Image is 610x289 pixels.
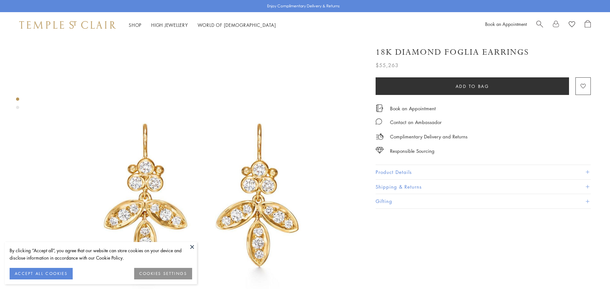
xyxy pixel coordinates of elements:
[376,77,569,95] button: Add to bag
[376,118,382,125] img: MessageIcon-01_2.svg
[10,268,73,279] button: ACCEPT ALL COOKIES
[16,96,19,114] div: Product gallery navigation
[390,118,442,126] div: Contact an Ambassador
[376,47,529,58] h1: 18K Diamond Foglia Earrings
[198,22,276,28] a: World of [DEMOGRAPHIC_DATA]World of [DEMOGRAPHIC_DATA]
[19,21,116,29] img: Temple St. Clair
[134,268,192,279] button: COOKIES SETTINGS
[376,194,591,208] button: Gifting
[376,61,399,69] span: $55,263
[376,133,384,141] img: icon_delivery.svg
[376,105,383,112] img: icon_appointment.svg
[390,133,468,141] p: Complimentary Delivery and Returns
[376,180,591,194] button: Shipping & Returns
[376,147,384,153] img: icon_sourcing.svg
[456,83,489,90] span: Add to bag
[485,21,527,27] a: Book an Appointment
[10,247,192,262] div: By clicking “Accept all”, you agree that our website can store cookies on your device and disclos...
[129,21,276,29] nav: Main navigation
[536,20,543,30] a: Search
[585,20,591,30] a: Open Shopping Bag
[390,147,435,155] div: Responsible Sourcing
[569,20,575,30] a: View Wishlist
[129,22,142,28] a: ShopShop
[376,165,591,179] button: Product Details
[267,3,340,9] p: Enjoy Complimentary Delivery & Returns
[151,22,188,28] a: High JewelleryHigh Jewellery
[390,105,436,112] a: Book an Appointment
